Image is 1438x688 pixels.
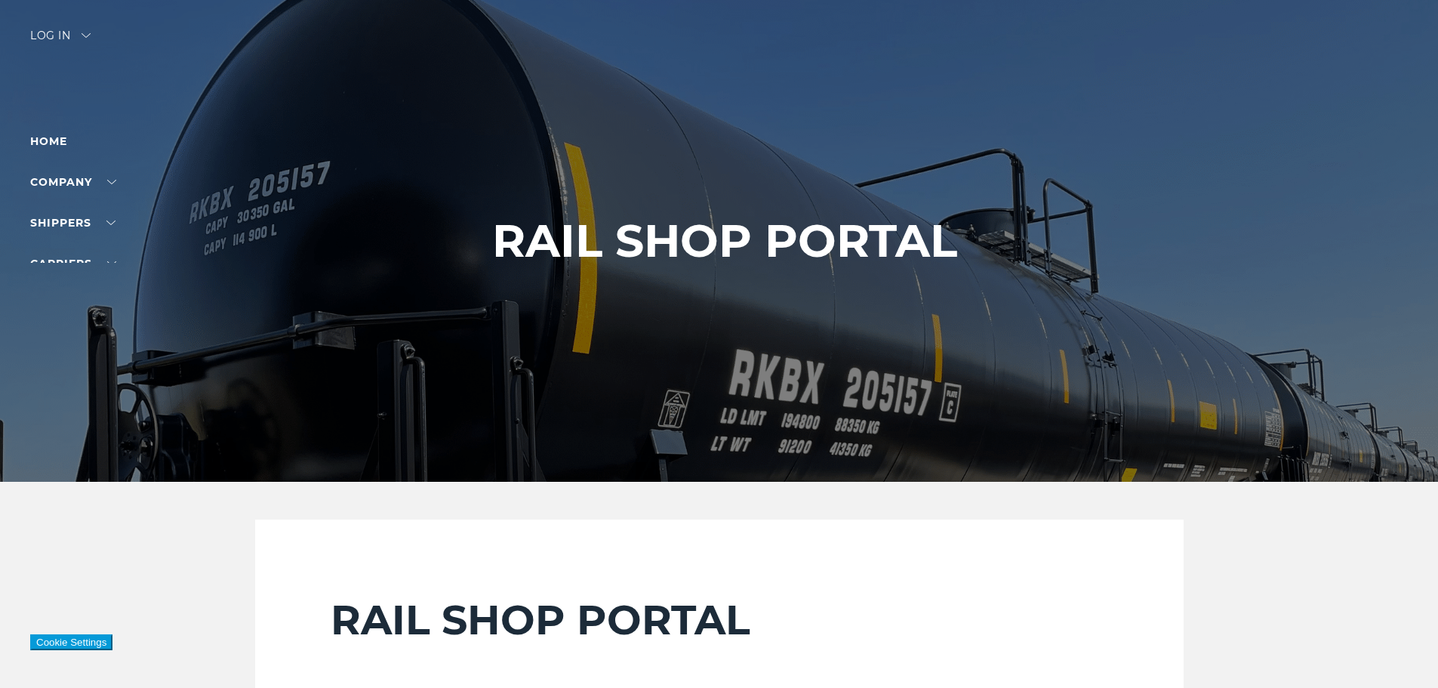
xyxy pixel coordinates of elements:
div: Log in [30,30,91,52]
button: Cookie Settings [30,634,112,650]
img: kbx logo [663,30,776,97]
img: arrow [82,33,91,38]
a: SHIPPERS [30,216,115,230]
a: Company [30,175,116,189]
h2: RAIL SHOP PORTAL [331,595,1108,645]
a: Carriers [30,257,116,270]
h1: RAIL SHOP PORTAL [492,215,957,267]
a: Home [30,134,67,148]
